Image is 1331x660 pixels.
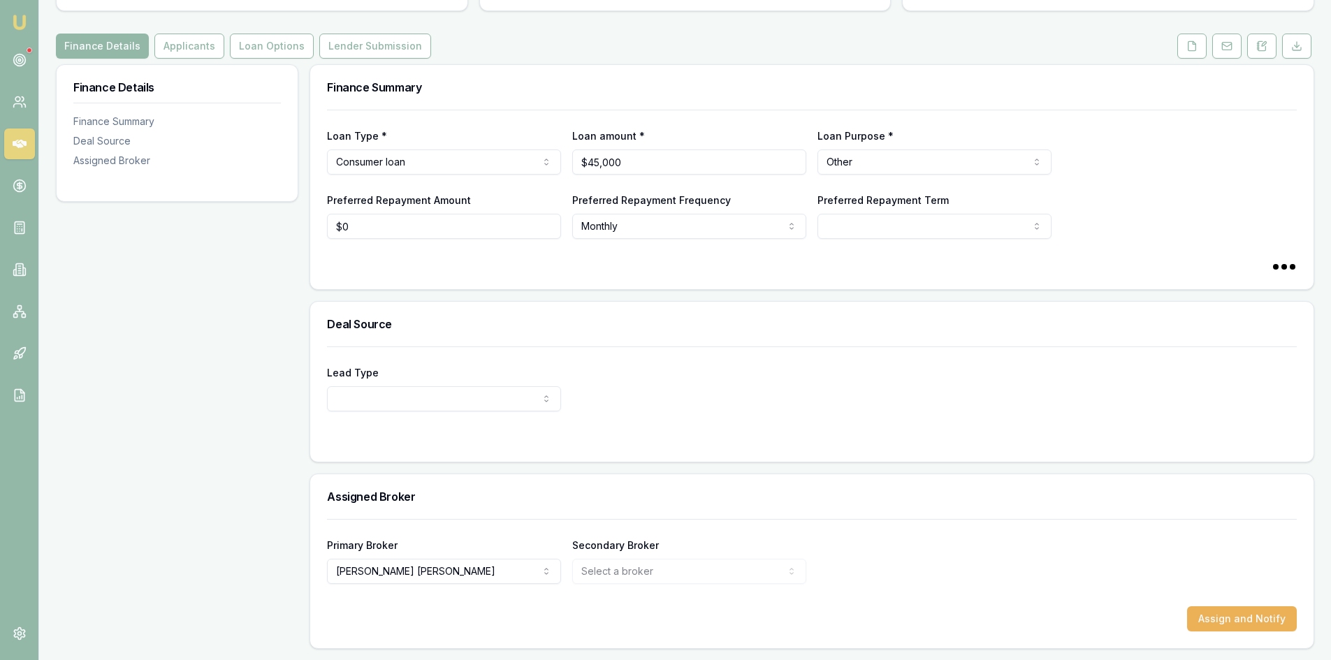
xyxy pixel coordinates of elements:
label: Loan Purpose * [817,130,894,142]
a: Loan Options [227,34,317,59]
label: Loan amount * [572,130,645,142]
label: Preferred Repayment Frequency [572,194,731,206]
div: Deal Source [73,134,281,148]
button: Finance Details [56,34,149,59]
h3: Assigned Broker [327,491,1297,502]
label: Loan Type * [327,130,387,142]
h3: Finance Summary [327,82,1297,93]
h3: Deal Source [327,318,1297,330]
label: Preferred Repayment Amount [327,194,471,206]
button: Lender Submission [319,34,431,59]
button: Applicants [154,34,224,59]
div: Finance Summary [73,115,281,129]
button: Loan Options [230,34,314,59]
a: Lender Submission [317,34,434,59]
label: Lead Type [327,367,379,379]
label: Preferred Repayment Term [817,194,949,206]
a: Applicants [152,34,227,59]
img: emu-icon-u.png [11,14,28,31]
a: Finance Details [56,34,152,59]
h3: Finance Details [73,82,281,93]
button: Assign and Notify [1187,606,1297,631]
label: Secondary Broker [572,539,659,551]
input: $ [572,149,806,175]
input: $ [327,214,561,239]
label: Primary Broker [327,539,398,551]
div: Assigned Broker [73,154,281,168]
